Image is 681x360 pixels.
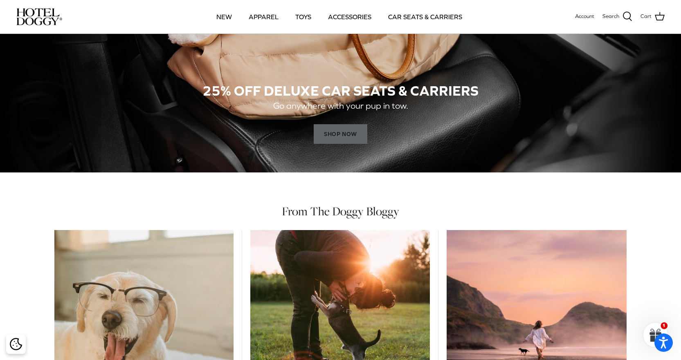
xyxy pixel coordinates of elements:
a: From The Doggy Bloggy [282,203,399,219]
div: Primary navigation [121,3,557,31]
p: Go anywhere with your pup in tow. [155,99,527,113]
a: APPAREL [241,3,286,31]
img: hoteldoggycom [16,8,62,25]
span: Account [575,13,594,19]
h2: 25% OFF DELUXE CAR SEATS & CARRIERS [45,83,636,98]
a: Account [575,12,594,21]
span: Search [602,12,619,21]
button: Cookie policy [9,337,23,351]
a: ACCESSORIES [321,3,379,31]
a: CAR SEATS & CARRIERS [381,3,470,31]
span: SHOP NOW [314,124,367,144]
img: Cookie policy [10,338,22,350]
a: NEW [209,3,239,31]
span: Cart [641,12,652,21]
a: TOYS [288,3,319,31]
a: Cart [641,11,665,22]
div: Cookie policy [6,334,26,354]
a: Search [602,11,632,22]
